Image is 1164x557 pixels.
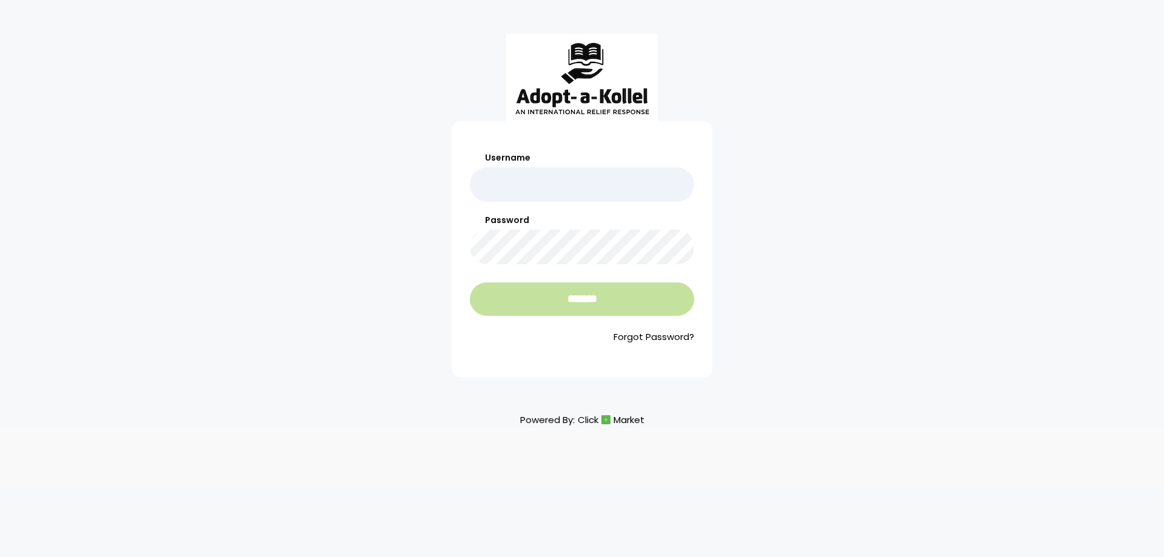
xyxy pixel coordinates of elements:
a: ClickMarket [578,412,644,428]
label: Username [470,152,694,164]
p: Powered By: [520,412,644,428]
keeper-lock: Open Keeper Popup [678,178,692,192]
a: Forgot Password? [470,330,694,344]
img: aak_logo_sm.jpeg [506,34,658,121]
img: cm_icon.png [601,415,610,424]
label: Password [470,214,694,227]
